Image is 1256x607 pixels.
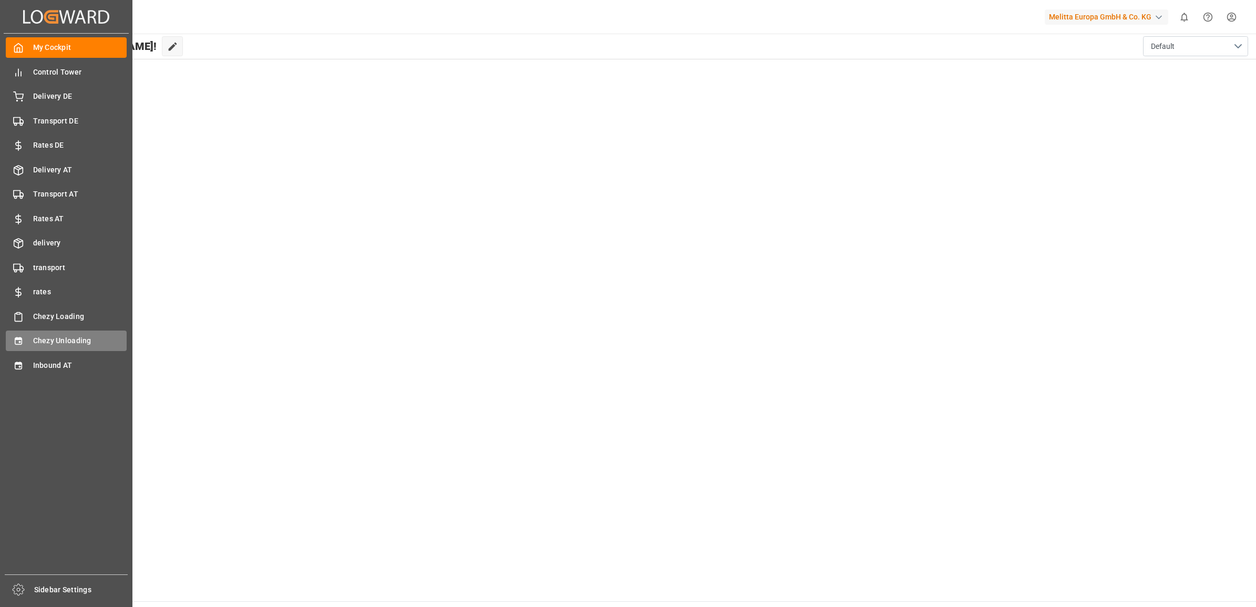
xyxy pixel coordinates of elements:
[33,91,127,102] span: Delivery DE
[34,584,128,595] span: Sidebar Settings
[33,262,127,273] span: transport
[33,164,127,176] span: Delivery AT
[6,86,127,107] a: Delivery DE
[6,257,127,277] a: transport
[33,311,127,322] span: Chezy Loading
[33,286,127,297] span: rates
[1151,41,1175,52] span: Default
[6,233,127,253] a: delivery
[6,208,127,229] a: Rates AT
[6,282,127,302] a: rates
[33,238,127,249] span: delivery
[6,110,127,131] a: Transport DE
[1045,7,1172,27] button: Melitta Europa GmbH & Co. KG
[6,355,127,375] a: Inbound AT
[33,116,127,127] span: Transport DE
[33,189,127,200] span: Transport AT
[6,37,127,58] a: My Cockpit
[1196,5,1220,29] button: Help Center
[6,135,127,156] a: Rates DE
[33,42,127,53] span: My Cockpit
[6,184,127,204] a: Transport AT
[33,335,127,346] span: Chezy Unloading
[1143,36,1248,56] button: open menu
[6,61,127,82] a: Control Tower
[33,140,127,151] span: Rates DE
[6,331,127,351] a: Chezy Unloading
[33,360,127,371] span: Inbound AT
[33,213,127,224] span: Rates AT
[33,67,127,78] span: Control Tower
[1172,5,1196,29] button: show 0 new notifications
[6,306,127,326] a: Chezy Loading
[6,159,127,180] a: Delivery AT
[1045,9,1168,25] div: Melitta Europa GmbH & Co. KG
